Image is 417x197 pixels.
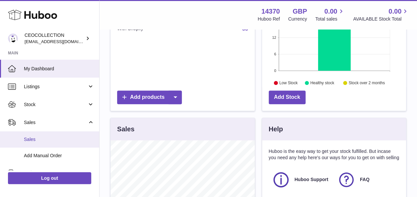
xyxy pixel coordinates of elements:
a: 0.00 AVAILABLE Stock Total [353,7,409,22]
strong: 14370 [261,7,280,16]
div: Currency [288,16,307,22]
a: Add products [117,91,182,104]
text: Stock over 2 months [348,81,384,85]
span: [EMAIL_ADDRESS][DOMAIN_NAME] [25,39,98,44]
span: 0.00 [324,7,337,16]
span: Add Manual Order [24,153,94,159]
span: Orders [24,169,87,176]
a: Log out [8,172,91,184]
h3: Help [269,125,283,134]
span: Stock [24,101,87,108]
h3: Sales [117,125,134,134]
img: internalAdmin-14370@internal.huboo.com [8,33,18,43]
span: FAQ [360,176,370,183]
div: CEOCOLLECTION [25,32,84,45]
text: 0 [274,69,276,73]
span: My Dashboard [24,66,94,72]
span: Sales [24,119,87,126]
span: Huboo Support [295,176,328,183]
a: 0.00 Total sales [315,7,345,22]
text: Low Stock [279,81,298,85]
span: Total sales [315,16,345,22]
a: FAQ [337,171,396,189]
text: Healthy stock [310,81,334,85]
a: Add Stock [269,91,306,104]
p: Huboo is the easy way to get your stock fulfilled. But incase you need any help here's our ways f... [269,148,400,161]
div: Huboo Ref [258,16,280,22]
span: AVAILABLE Stock Total [353,16,409,22]
strong: GBP [293,7,307,16]
span: 0.00 [388,7,401,16]
text: 12 [272,35,276,39]
a: Huboo Support [272,171,331,189]
text: 6 [274,52,276,56]
span: Sales [24,136,94,143]
span: Listings [24,84,87,90]
a: 88 [242,26,248,32]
